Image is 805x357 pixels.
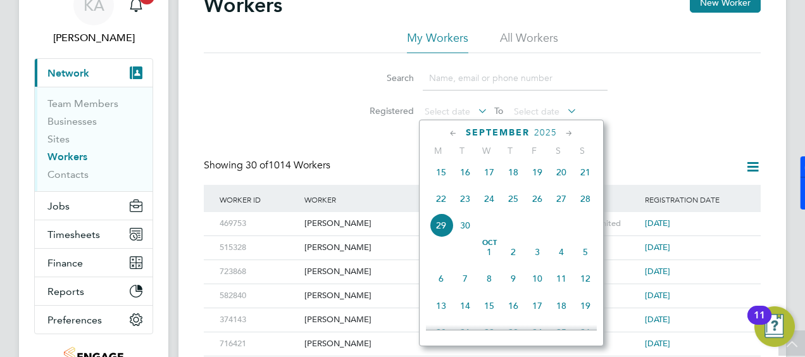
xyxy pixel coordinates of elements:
span: 30 of [246,159,268,172]
span: 11 [549,266,573,291]
span: 23 [501,320,525,344]
span: 9 [501,266,525,291]
span: M [426,145,450,156]
span: [DATE] [645,218,670,229]
div: [PERSON_NAME] [301,236,514,260]
a: 469753[PERSON_NAME]Omnia Outsourcing Limited[DATE] [216,211,748,222]
span: [DATE] [645,290,670,301]
span: 26 [525,187,549,211]
span: 22 [429,187,453,211]
li: My Workers [407,30,468,53]
span: W [474,145,498,156]
span: 3 [525,240,549,264]
div: [PERSON_NAME] [301,308,514,332]
input: Name, email or phone number [423,66,608,91]
a: 723868[PERSON_NAME]PAYE[DATE] [216,260,748,270]
span: Oct [477,240,501,246]
span: Jobs [47,200,70,212]
button: Jobs [35,192,153,220]
span: 29 [429,213,453,237]
div: [PERSON_NAME] [301,284,514,308]
span: 17 [477,160,501,184]
div: 515328 [216,236,301,260]
a: 582840[PERSON_NAME]PAYE[DATE] [216,284,748,294]
span: Kerry Asawla [34,30,153,46]
span: S [546,145,570,156]
span: 19 [525,160,549,184]
span: Preferences [47,314,102,326]
span: 6 [429,266,453,291]
span: 19 [573,294,597,318]
a: Contacts [47,168,89,180]
button: Reports [35,277,153,305]
label: Registered [357,105,414,116]
span: To [490,103,507,119]
span: 2025 [534,127,557,138]
div: 716421 [216,332,301,356]
div: Worker ID [216,185,301,214]
span: September [466,127,530,138]
span: 13 [429,294,453,318]
span: Timesheets [47,229,100,241]
div: Registration Date [642,185,748,214]
span: T [498,145,522,156]
span: 16 [501,294,525,318]
span: [DATE] [645,242,670,253]
span: [DATE] [645,266,670,277]
div: 11 [754,315,765,332]
button: Timesheets [35,220,153,248]
span: 18 [501,160,525,184]
span: S [570,145,594,156]
button: Finance [35,249,153,277]
div: 723868 [216,260,301,284]
span: 14 [453,294,477,318]
div: 469753 [216,212,301,235]
a: 515328[PERSON_NAME]PAYE[DATE] [216,235,748,246]
span: 30 [453,213,477,237]
span: 27 [549,187,573,211]
span: 4 [549,240,573,264]
div: Network [35,87,153,191]
span: 15 [429,160,453,184]
span: 12 [573,266,597,291]
span: 25 [501,187,525,211]
span: 25 [549,320,573,344]
a: 374143[PERSON_NAME]-[DATE] [216,308,748,318]
span: 1014 Workers [246,159,330,172]
div: [PERSON_NAME] [301,332,514,356]
div: 582840 [216,284,301,308]
span: 1 [477,240,501,264]
a: Sites [47,133,70,145]
button: Open Resource Center, 11 new notifications [754,306,795,347]
span: Network [47,67,89,79]
div: 374143 [216,308,301,332]
div: Showing [204,159,333,172]
a: 716421[PERSON_NAME]-[DATE] [216,332,748,342]
span: 8 [477,266,501,291]
div: Worker [301,185,514,214]
label: Search [357,72,414,84]
span: Select date [514,106,559,117]
span: 2 [501,240,525,264]
span: 15 [477,294,501,318]
span: 22 [477,320,501,344]
span: [DATE] [645,314,670,325]
button: Network [35,59,153,87]
li: All Workers [500,30,558,53]
span: Finance [47,257,83,269]
span: 17 [525,294,549,318]
a: Businesses [47,115,97,127]
span: 21 [573,160,597,184]
span: 18 [549,294,573,318]
span: 28 [573,187,597,211]
button: Preferences [35,306,153,334]
a: Workers [47,151,87,163]
span: 20 [429,320,453,344]
span: T [450,145,474,156]
span: 16 [453,160,477,184]
span: 24 [525,320,549,344]
span: [DATE] [645,338,670,349]
span: 24 [477,187,501,211]
span: Reports [47,285,84,297]
span: 26 [573,320,597,344]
